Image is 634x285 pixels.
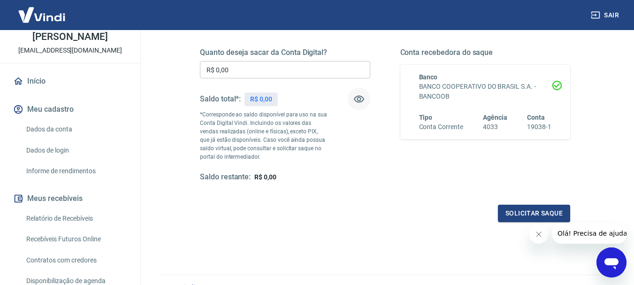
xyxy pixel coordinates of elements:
p: [EMAIL_ADDRESS][DOMAIN_NAME] [18,46,122,55]
a: Dados da conta [23,120,129,139]
a: Informe de rendimentos [23,162,129,181]
p: R$ 0,00 [250,94,272,104]
img: Vindi [11,0,72,29]
iframe: Mensagem da empresa [552,223,626,244]
a: Recebíveis Futuros Online [23,230,129,249]
a: Relatório de Recebíveis [23,209,129,228]
span: Agência [483,114,507,121]
p: [PERSON_NAME] [32,32,107,42]
p: *Corresponde ao saldo disponível para uso na sua Conta Digital Vindi. Incluindo os valores das ve... [200,110,328,161]
a: Dados de login [23,141,129,160]
span: Banco [419,73,438,81]
span: Olá! Precisa de ajuda? [6,7,79,14]
button: Meu cadastro [11,99,129,120]
button: Sair [589,7,623,24]
iframe: Fechar mensagem [529,225,548,244]
h6: 4033 [483,122,507,132]
a: Contratos com credores [23,251,129,270]
button: Meus recebíveis [11,188,129,209]
a: Início [11,71,129,92]
span: Conta [527,114,545,121]
h5: Conta recebedora do saque [400,48,571,57]
h6: BANCO COOPERATIVO DO BRASIL S.A. - BANCOOB [419,82,552,101]
span: Tipo [419,114,433,121]
h5: Saldo total*: [200,94,241,104]
button: Solicitar saque [498,205,570,222]
h6: Conta Corrente [419,122,463,132]
h5: Quanto deseja sacar da Conta Digital? [200,48,370,57]
h6: 19038-1 [527,122,551,132]
span: R$ 0,00 [254,173,276,181]
h5: Saldo restante: [200,172,251,182]
iframe: Botão para abrir a janela de mensagens [596,247,626,277]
